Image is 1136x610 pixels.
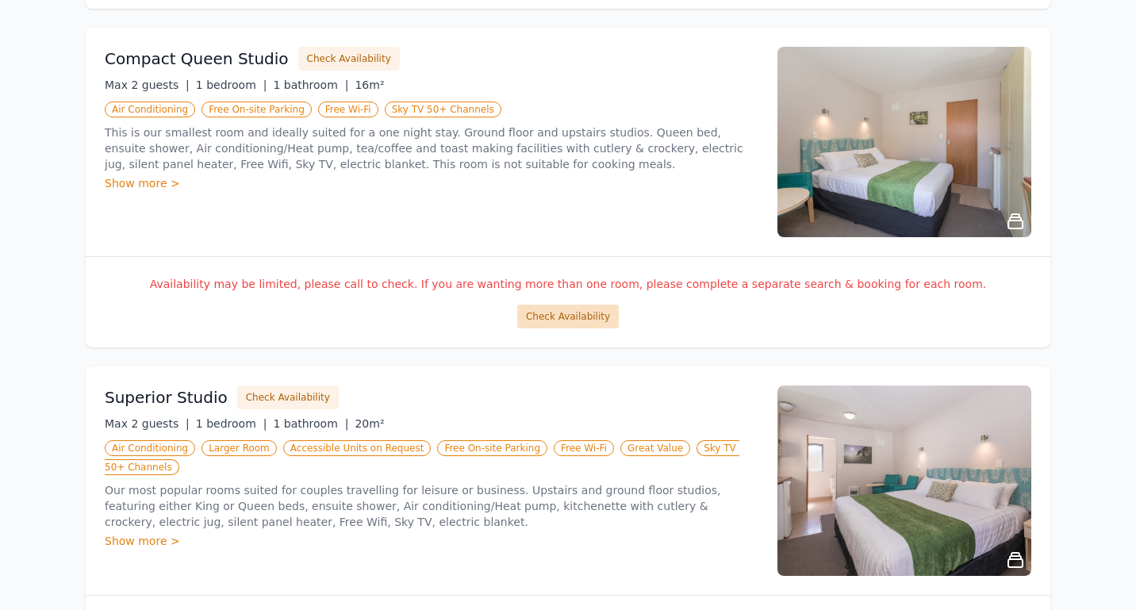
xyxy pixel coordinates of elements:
h3: Compact Queen Studio [105,48,289,70]
button: Check Availability [237,386,339,409]
span: Air Conditioning [105,440,195,456]
span: Free On-site Parking [201,102,312,117]
h3: Superior Studio [105,386,228,409]
div: Show more > [105,175,758,191]
span: Max 2 guests | [105,417,190,430]
span: Larger Room [201,440,277,456]
div: Show more > [105,533,758,549]
span: 1 bedroom | [196,79,267,91]
span: 16m² [355,79,384,91]
span: Air Conditioning [105,102,195,117]
span: Great Value [620,440,690,456]
span: Free Wi-Fi [554,440,614,456]
span: Accessible Units on Request [283,440,432,456]
span: Free On-site Parking [437,440,547,456]
span: Max 2 guests | [105,79,190,91]
span: Free Wi-Fi [318,102,378,117]
span: 1 bathroom | [273,79,348,91]
span: 1 bathroom | [273,417,348,430]
p: This is our smallest room and ideally suited for a one night stay. Ground floor and upstairs stud... [105,125,758,172]
span: Sky TV 50+ Channels [385,102,501,117]
p: Our most popular rooms suited for couples travelling for leisure or business. Upstairs and ground... [105,482,758,530]
span: 1 bedroom | [196,417,267,430]
button: Check Availability [298,47,400,71]
button: Check Availability [517,305,619,328]
p: Availability may be limited, please call to check. If you are wanting more than one room, please ... [105,276,1031,292]
span: 20m² [355,417,384,430]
